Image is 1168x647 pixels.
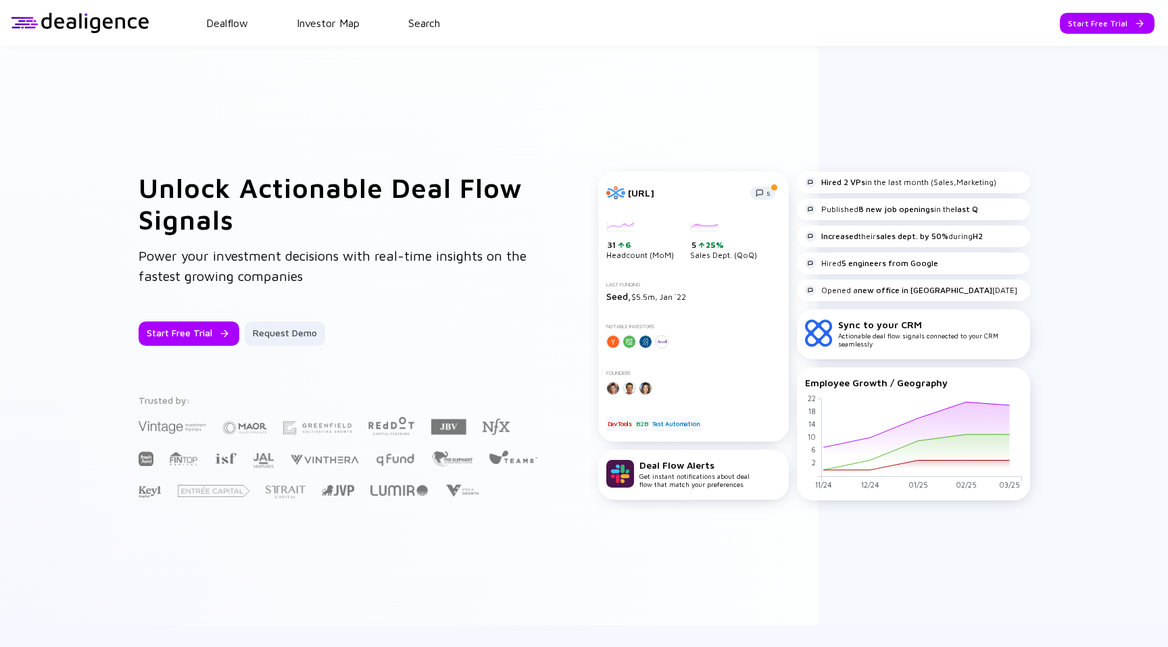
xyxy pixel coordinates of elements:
img: Israel Secondary Fund [214,452,237,464]
div: Headcount (MoM) [606,222,674,261]
img: Viola Growth [444,484,480,497]
tspan: 12/24 [860,480,879,489]
div: Sales Dept. (QoQ) [690,222,757,261]
strong: 5 engineers from Google [842,258,938,268]
img: Greenfield Partners [283,421,351,434]
div: Get instant notifications about deal flow that match your preferences [639,459,750,488]
div: Deal Flow Alerts [639,459,750,471]
div: Sync to your CRM [838,319,1022,330]
button: Start Free Trial [1060,13,1154,34]
img: Jerusalem Venture Partners [322,485,354,496]
a: Investor Map [297,17,360,29]
strong: Increased [821,231,858,241]
img: Strait Capital [266,486,306,498]
div: Actionable deal flow signals connected to your CRM seamlessly [838,319,1022,348]
img: Key1 Capital [139,486,162,498]
img: FINTOP Capital [170,451,198,466]
div: 31 [608,240,674,251]
div: B2B [635,417,649,430]
img: Team8 [489,450,537,464]
img: Maor Investments [222,417,267,439]
div: 5 [691,240,757,251]
div: Founders [606,370,781,376]
span: Seed, [606,290,631,302]
img: Entrée Capital [178,485,249,497]
div: their during [805,231,983,242]
tspan: 03/25 [999,480,1020,489]
strong: 8 new job openings [858,204,934,214]
tspan: 10 [807,432,815,441]
img: Q Fund [375,451,415,467]
div: Employee Growth / Geography [805,377,1022,388]
div: 25% [704,240,724,250]
img: JAL Ventures [253,453,274,468]
tspan: 22 [807,393,815,402]
button: Request Demo [245,321,325,346]
img: Vintage Investment Partners [139,419,206,435]
tspan: 2 [811,458,815,467]
tspan: 6 [810,445,815,454]
div: DevTools [606,417,633,430]
img: Lumir Ventures [370,485,428,496]
a: Search [408,17,440,29]
strong: sales dept. by 50% [876,231,948,241]
div: Last Funding [606,282,781,288]
tspan: 14 [808,419,815,428]
img: The Elephant [431,451,472,467]
div: Notable Investors [606,323,781,330]
button: Start Free Trial [139,321,239,346]
div: Test Automation [651,417,701,430]
div: [URL] [628,187,742,199]
div: $5.5m, Jan `22 [606,290,781,302]
div: in the last month (Sales,Marketing) [805,177,996,188]
div: Trusted by: [139,394,540,406]
div: Published in the [805,204,978,215]
strong: Hired 2 VPs [821,177,865,187]
img: NFX [483,419,510,435]
img: Red Dot Capital Partners [368,414,415,436]
strong: new office in [GEOGRAPHIC_DATA] [858,285,992,295]
h1: Unlock Actionable Deal Flow Signals [139,172,544,235]
tspan: 18 [808,406,815,415]
img: Vinthera [290,453,359,466]
span: Power your investment decisions with real-time insights on the fastest growing companies [139,248,527,284]
strong: last Q [955,204,978,214]
tspan: 01/25 [908,480,927,489]
div: Hired [805,258,938,269]
strong: H2 [973,231,983,241]
div: Opened a [DATE] [805,285,1017,296]
div: 6 [624,240,631,250]
tspan: 02/25 [955,480,976,489]
a: Dealflow [206,17,248,29]
tspan: 11/24 [814,480,831,489]
img: JBV Capital [431,418,466,436]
